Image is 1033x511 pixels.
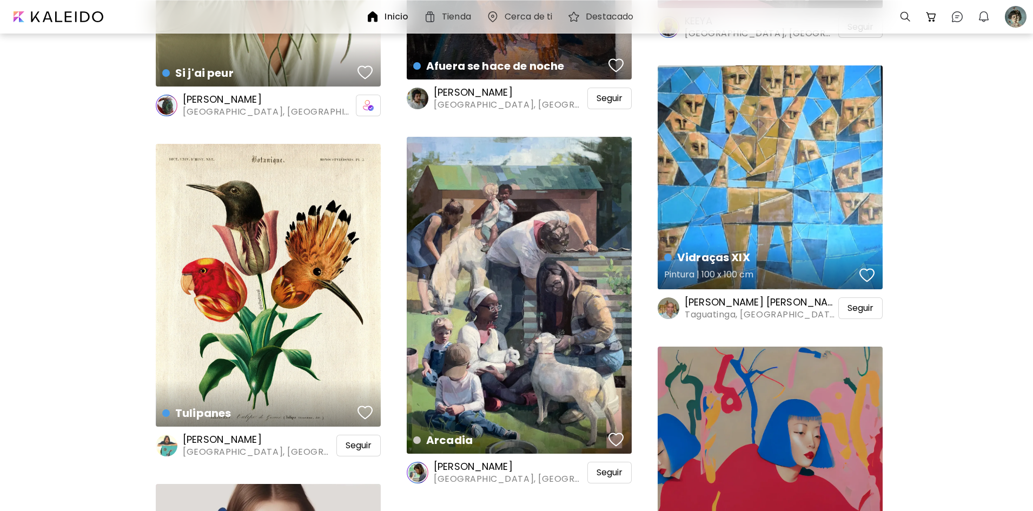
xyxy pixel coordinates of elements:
[977,10,990,23] img: bellIcon
[442,12,471,21] h6: Tienda
[423,10,475,23] a: Tienda
[925,10,938,23] img: cart
[385,12,408,21] h6: Inicio
[586,12,633,21] h6: Destacado
[975,8,993,26] button: bellIcon
[505,12,552,21] h6: Cerca de ti
[366,10,413,23] a: Inicio
[951,10,964,23] img: chatIcon
[486,10,557,23] a: Cerca de ti
[567,10,638,23] a: Destacado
